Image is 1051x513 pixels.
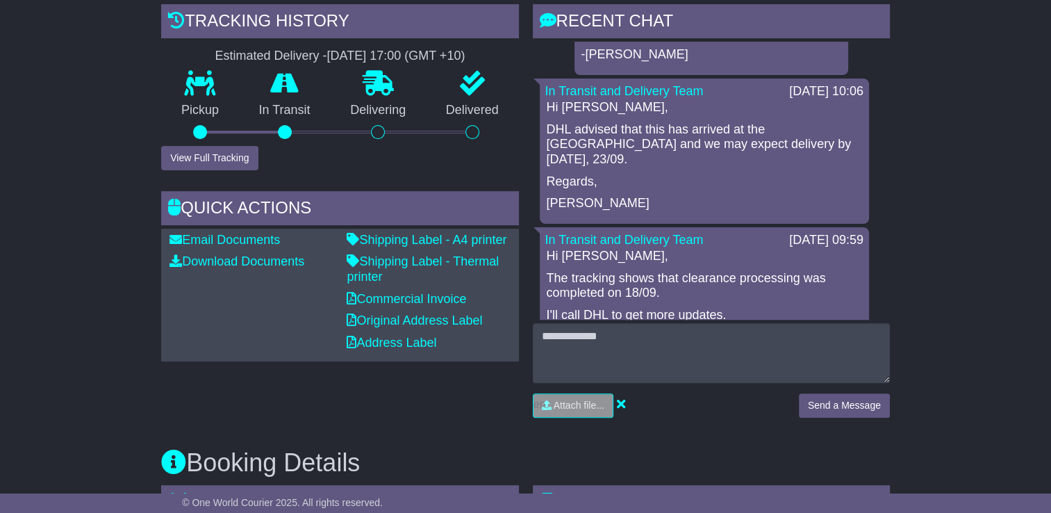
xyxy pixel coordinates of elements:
a: In Transit and Delivery Team [545,84,704,98]
a: In Transit and Delivery Team [545,233,704,247]
a: Address Label [347,336,436,350]
button: View Full Tracking [161,146,258,170]
a: Original Address Label [347,313,482,327]
p: Pickup [161,103,239,118]
p: [PERSON_NAME] [547,196,862,211]
h3: Booking Details [161,449,890,477]
div: [DATE] 09:59 [789,233,863,248]
a: Shipping Label - Thermal printer [347,254,499,284]
div: Estimated Delivery - [161,49,518,64]
p: Hi [PERSON_NAME], [547,249,862,264]
p: In Transit [239,103,331,118]
p: Delivering [330,103,426,118]
a: Commercial Invoice [347,292,466,306]
div: [DATE] 17:00 (GMT +10) [326,49,465,64]
p: The tracking shows that clearance processing was completed on 18/09. [547,271,862,301]
p: I'll call DHL to get more updates. [547,308,862,323]
a: Email Documents [169,233,280,247]
a: Download Documents [169,254,304,268]
div: Tracking history [161,4,518,42]
p: Delivered [426,103,519,118]
button: Send a Message [799,393,890,418]
p: Hi [PERSON_NAME], [547,100,862,115]
div: Quick Actions [161,191,518,229]
p: Regards, [547,174,862,190]
div: [DATE] 10:06 [789,84,863,99]
p: DHL advised that this has arrived at the [GEOGRAPHIC_DATA] and we may expect delivery by [DATE], ... [547,122,862,168]
div: RECENT CHAT [533,4,890,42]
a: Shipping Label - A4 printer [347,233,506,247]
p: -[PERSON_NAME] [581,47,841,63]
span: © One World Courier 2025. All rights reserved. [182,497,383,508]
